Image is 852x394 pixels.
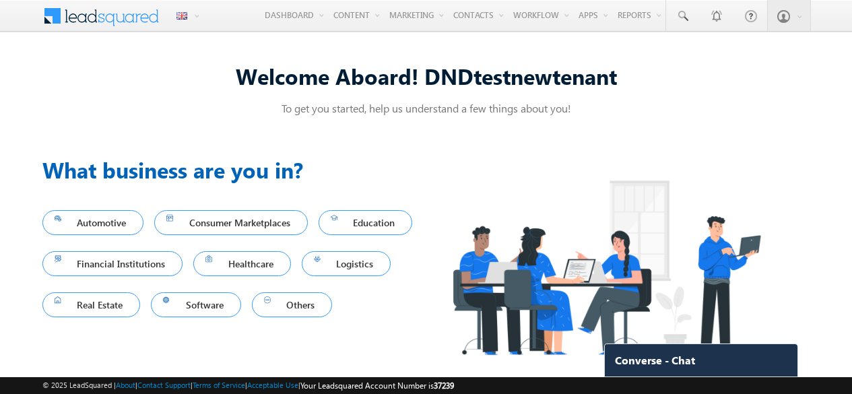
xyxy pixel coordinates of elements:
[55,296,129,314] span: Real Estate
[166,214,296,232] span: Consumer Marketplaces
[247,381,298,389] a: Acceptable Use
[615,354,695,366] span: Converse - Chat
[434,381,454,391] span: 37239
[314,255,379,273] span: Logistics
[300,381,454,391] span: Your Leadsquared Account Number is
[55,255,171,273] span: Financial Institutions
[42,154,426,186] h3: What business are you in?
[42,101,810,115] p: To get you started, help us understand a few things about you!
[163,296,229,314] span: Software
[55,214,132,232] span: Automotive
[42,379,454,392] span: © 2025 LeadSquared | | | | |
[331,214,401,232] span: Education
[42,61,810,90] div: Welcome Aboard! DNDtestnewtenant
[426,154,786,382] img: Industry.png
[264,296,321,314] span: Others
[116,381,135,389] a: About
[205,255,279,273] span: Healthcare
[137,381,191,389] a: Contact Support
[193,381,245,389] a: Terms of Service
